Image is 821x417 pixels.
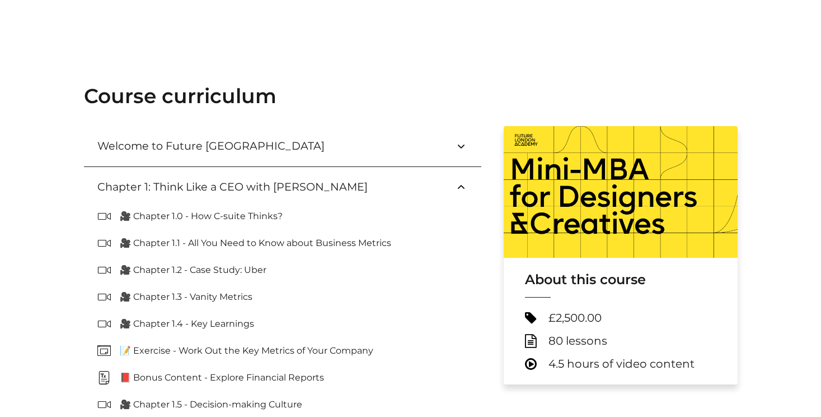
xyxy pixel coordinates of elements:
[120,210,292,223] p: 🎥 Chapter 1.0 - How C-suite Thinks?
[97,180,386,193] h3: Chapter 1: Think Like a CEO with [PERSON_NAME]
[120,344,382,358] p: 📝 Exercise - Work Out the Key Metrics of Your Company
[120,398,311,411] p: 🎥 Chapter 1.5 - Decision-making Culture
[548,357,695,371] span: 4.5 hours of video content
[120,371,333,384] p: 📕 Bonus Content - Explore Financial Reports
[548,334,607,348] span: 80 lessons
[84,84,738,108] h2: Course curriculum
[120,237,400,250] p: 🎥 Chapter 1.1 - All You Need to Know about Business Metrics
[84,126,481,166] button: Welcome to Future [GEOGRAPHIC_DATA]
[84,167,481,207] button: Chapter 1: Think Like a CEO with [PERSON_NAME]
[120,290,261,304] p: 🎥 Chapter 1.3 - Vanity Metrics
[548,311,602,325] span: £2,500.00
[97,140,343,152] h3: Welcome to Future [GEOGRAPHIC_DATA]
[120,317,263,331] p: 🎥 Chapter 1.4 - Key Learnings
[120,263,275,277] p: 🎥 Chapter 1.2 - Case Study: Uber
[525,271,716,288] h3: About this course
